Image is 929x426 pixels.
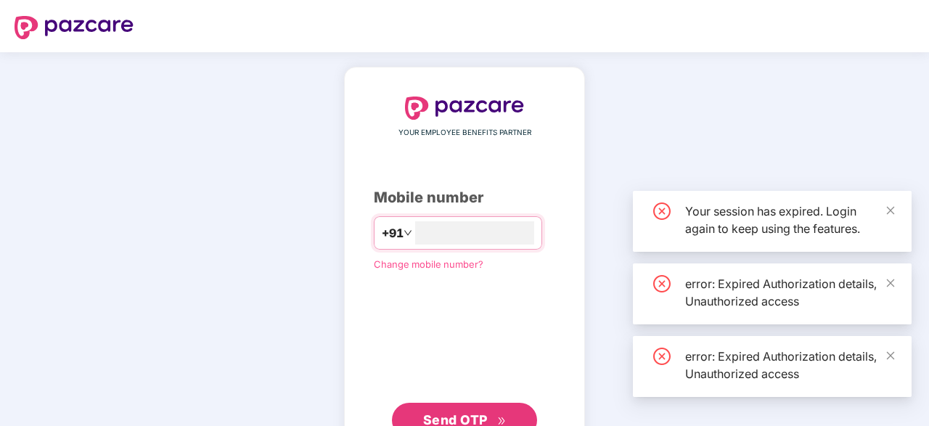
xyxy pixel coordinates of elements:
a: Change mobile number? [374,258,483,270]
div: Your session has expired. Login again to keep using the features. [685,202,894,237]
span: close-circle [653,202,671,220]
span: down [404,229,412,237]
span: double-right [497,417,507,426]
span: YOUR EMPLOYEE BENEFITS PARTNER [398,127,531,139]
span: close [885,205,896,216]
img: logo [405,97,524,120]
div: Mobile number [374,187,555,209]
span: close-circle [653,348,671,365]
div: error: Expired Authorization details, Unauthorized access [685,348,894,382]
span: close [885,351,896,361]
span: close-circle [653,275,671,292]
div: error: Expired Authorization details, Unauthorized access [685,275,894,310]
span: close [885,278,896,288]
img: logo [15,16,134,39]
span: +91 [382,224,404,242]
